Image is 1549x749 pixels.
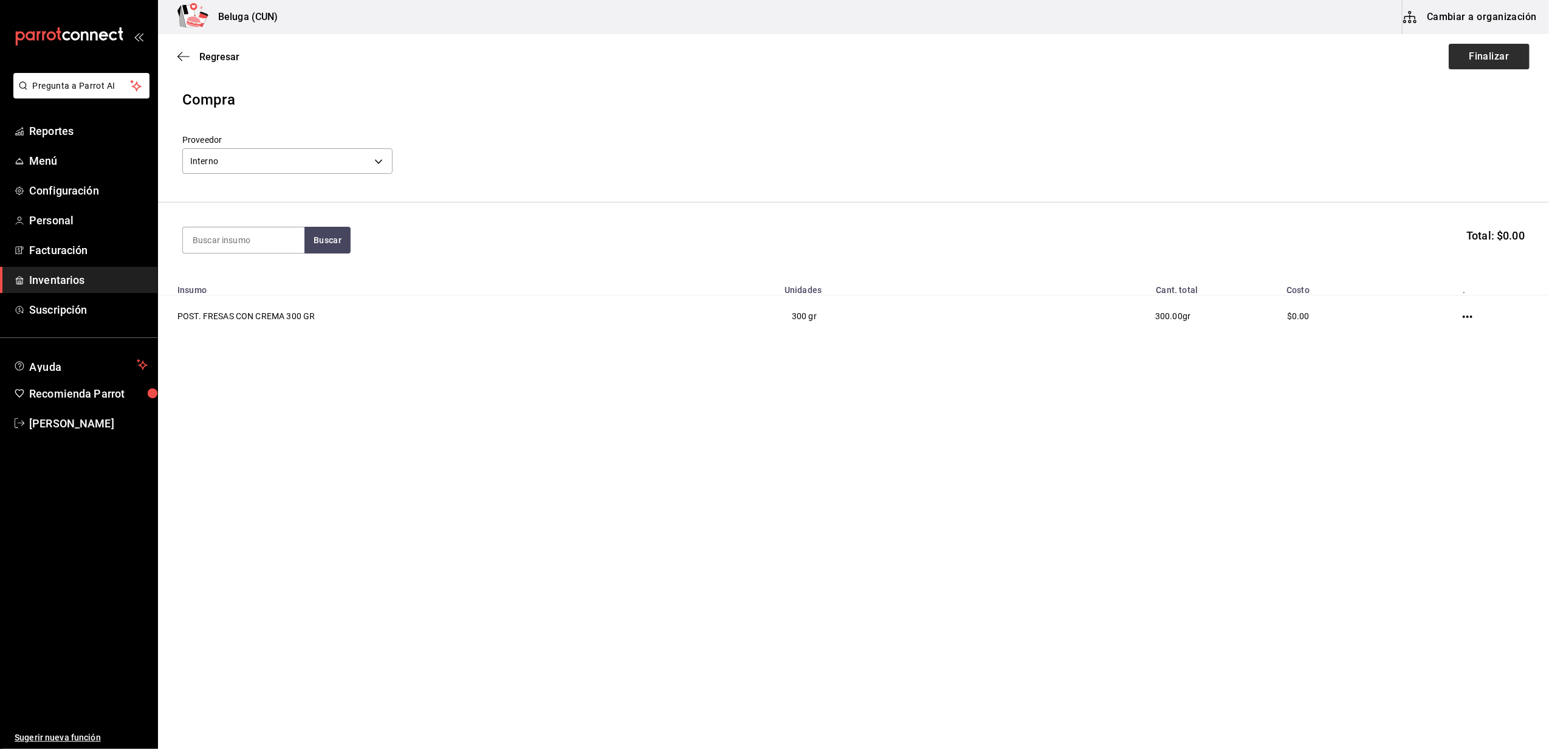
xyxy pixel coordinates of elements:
span: Menú [29,153,148,169]
th: Costo [1205,278,1391,295]
span: $0.00 [1287,311,1310,321]
td: gr [972,295,1205,337]
span: Facturación [29,242,148,258]
span: Personal [29,212,148,229]
span: Sugerir nueva función [15,731,148,744]
td: POST. FRESAS CON CREMA 300 GR [158,295,777,337]
span: Ayuda [29,357,132,372]
a: Pregunta a Parrot AI [9,88,149,101]
th: . [1391,278,1549,295]
th: Insumo [158,278,777,295]
button: open_drawer_menu [134,32,143,41]
span: Inventarios [29,272,148,288]
h3: Beluga (CUN) [208,10,278,24]
button: Regresar [177,51,239,63]
th: Cant. total [972,278,1205,295]
span: Pregunta a Parrot AI [33,80,131,92]
button: Buscar [304,227,351,254]
span: Reportes [29,123,148,139]
button: Pregunta a Parrot AI [13,73,149,98]
div: Interno [182,148,393,174]
span: 300.00 [1155,311,1183,321]
span: [PERSON_NAME] [29,415,148,432]
input: Buscar insumo [183,227,304,253]
div: Compra [182,89,1525,111]
span: Configuración [29,182,148,199]
button: Finalizar [1449,44,1530,69]
span: Regresar [199,51,239,63]
span: Total: $0.00 [1466,227,1525,244]
span: Suscripción [29,302,148,318]
td: 300 gr [777,295,972,337]
th: Unidades [777,278,972,295]
label: Proveedor [182,136,393,145]
span: Recomienda Parrot [29,385,148,402]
